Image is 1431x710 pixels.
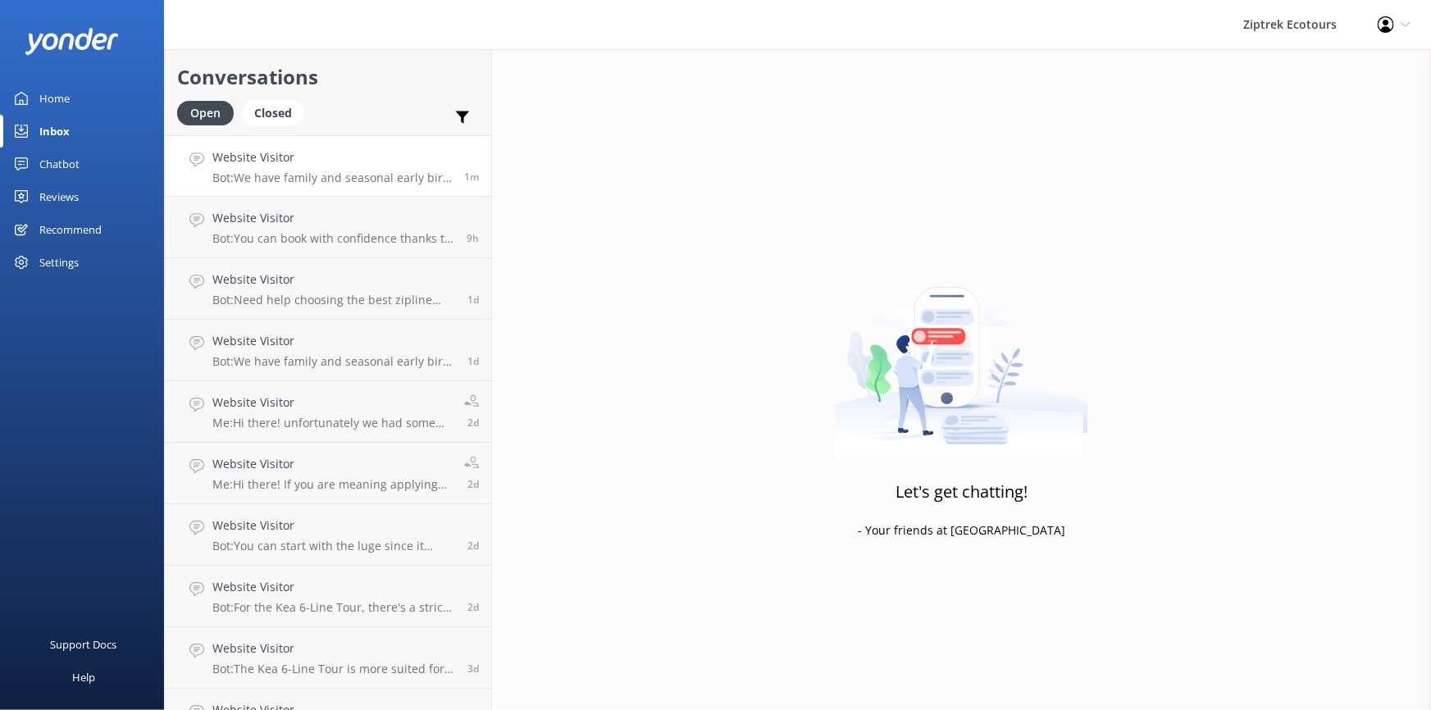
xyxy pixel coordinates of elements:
[858,521,1065,539] p: - Your friends at [GEOGRAPHIC_DATA]
[165,627,491,689] a: Website VisitorBot:The Kea 6-Line Tour is more suited for those seeking a higher adrenaline facto...
[212,416,452,430] p: Me: Hi there! unfortunately we had some technical difficulties with our cameras [DATE]. They shou...
[212,293,455,307] p: Bot: Need help choosing the best zipline adventure? Take our quiz at [URL][DOMAIN_NAME].
[212,394,452,412] h4: Website Visitor
[165,566,491,627] a: Website VisitorBot:For the Kea 6-Line Tour, there's a strict minimum weight limit of 30kg. If you...
[212,517,455,535] h4: Website Visitor
[165,443,491,504] a: Website VisitorMe:Hi there! If you are meaning applying for a role at Ziptrek, all of our current...
[165,258,491,320] a: Website VisitorBot:Need help choosing the best zipline adventure? Take our quiz at [URL][DOMAIN_N...
[212,354,455,369] p: Bot: We have family and seasonal early bird discounts available, which can change throughout the ...
[177,103,242,121] a: Open
[212,662,455,676] p: Bot: The Kea 6-Line Tour is more suited for those seeking a higher adrenaline factor and may not ...
[467,416,479,430] span: Sep 30 2025 11:46am (UTC +13:00) Pacific/Auckland
[467,600,479,614] span: Sep 29 2025 07:45pm (UTC +13:00) Pacific/Auckland
[464,170,479,184] span: Oct 02 2025 03:37pm (UTC +13:00) Pacific/Auckland
[212,209,454,227] h4: Website Visitor
[212,477,452,492] p: Me: Hi there! If you are meaning applying for a role at Ziptrek, all of our current job openings ...
[72,661,95,694] div: Help
[467,662,479,676] span: Sep 29 2025 02:42pm (UTC +13:00) Pacific/Auckland
[177,101,234,125] div: Open
[165,197,491,258] a: Website VisitorBot:You can book with confidence thanks to our 24-hour cancellation policy! For gr...
[212,271,455,289] h4: Website Visitor
[212,148,452,166] h4: Website Visitor
[242,103,312,121] a: Closed
[212,455,452,473] h4: Website Visitor
[39,115,70,148] div: Inbox
[39,148,80,180] div: Chatbot
[896,479,1028,505] h3: Let's get chatting!
[467,231,479,245] span: Oct 02 2025 05:55am (UTC +13:00) Pacific/Auckland
[212,639,455,658] h4: Website Visitor
[39,180,79,213] div: Reviews
[212,231,454,246] p: Bot: You can book with confidence thanks to our 24-hour cancellation policy! For groups under 10,...
[39,213,102,246] div: Recommend
[242,101,304,125] div: Closed
[39,246,79,279] div: Settings
[165,135,491,197] a: Website VisitorBot:We have family and seasonal early bird discounts available! These offers chang...
[212,171,452,185] p: Bot: We have family and seasonal early bird discounts available! These offers change throughout t...
[51,628,117,661] div: Support Docs
[25,28,119,55] img: yonder-white-logo.png
[212,539,455,553] p: Bot: You can start with the luge since it begins and ends at the top of the Skyline gondola. Afte...
[835,253,1088,457] img: artwork of a man stealing a conversation from at giant smartphone
[39,82,70,115] div: Home
[165,504,491,566] a: Website VisitorBot:You can start with the luge since it begins and ends at the top of the Skyline...
[212,332,455,350] h4: Website Visitor
[212,600,455,615] p: Bot: For the Kea 6-Line Tour, there's a strict minimum weight limit of 30kg. If your child is und...
[177,61,479,93] h2: Conversations
[467,477,479,491] span: Sep 30 2025 10:29am (UTC +13:00) Pacific/Auckland
[212,578,455,596] h4: Website Visitor
[467,293,479,307] span: Oct 01 2025 03:29pm (UTC +13:00) Pacific/Auckland
[467,354,479,368] span: Sep 30 2025 04:44pm (UTC +13:00) Pacific/Auckland
[165,320,491,381] a: Website VisitorBot:We have family and seasonal early bird discounts available, which can change t...
[165,381,491,443] a: Website VisitorMe:Hi there! unfortunately we had some technical difficulties with our cameras [DA...
[467,539,479,553] span: Sep 30 2025 01:52am (UTC +13:00) Pacific/Auckland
